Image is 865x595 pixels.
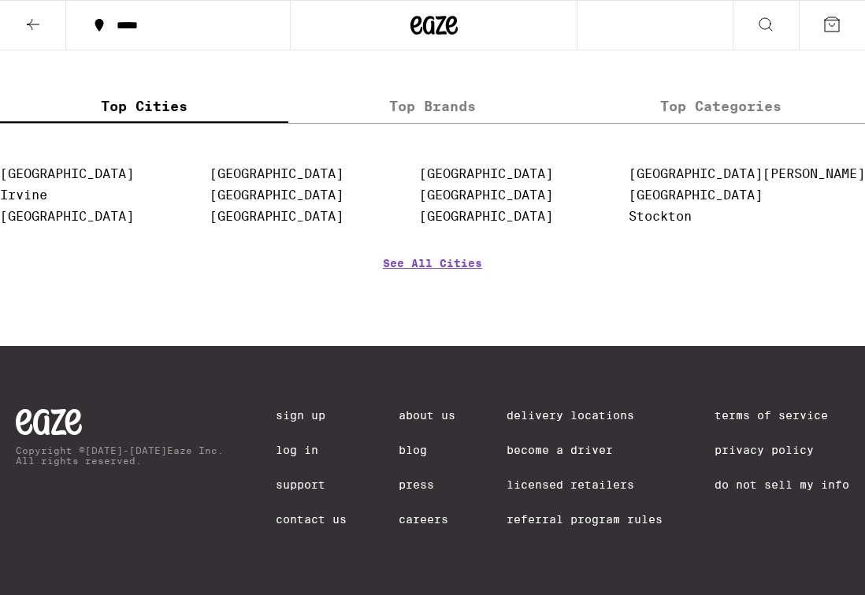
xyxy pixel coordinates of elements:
[288,89,577,123] label: Top Brands
[629,188,763,203] a: [GEOGRAPHIC_DATA]
[399,513,455,526] a: Careers
[715,409,849,422] a: Terms of Service
[210,166,343,181] a: [GEOGRAPHIC_DATA]
[383,257,482,315] a: See All Cities
[399,444,455,456] a: Blog
[210,188,343,203] a: [GEOGRAPHIC_DATA]
[276,409,347,422] a: Sign Up
[276,478,347,491] a: Support
[36,11,69,25] span: Help
[276,513,347,526] a: Contact Us
[419,166,553,181] a: [GEOGRAPHIC_DATA]
[210,209,343,224] a: [GEOGRAPHIC_DATA]
[399,409,455,422] a: About Us
[399,478,455,491] a: Press
[577,89,865,123] label: Top Categories
[507,513,663,526] a: Referral Program Rules
[419,209,553,224] a: [GEOGRAPHIC_DATA]
[507,478,663,491] a: Licensed Retailers
[629,166,865,181] a: [GEOGRAPHIC_DATA][PERSON_NAME]
[507,444,663,456] a: Become a Driver
[715,478,849,491] a: Do Not Sell My Info
[276,444,347,456] a: Log In
[715,444,849,456] a: Privacy Policy
[507,409,663,422] a: Delivery Locations
[629,209,692,224] a: Stockton
[419,188,553,203] a: [GEOGRAPHIC_DATA]
[16,445,224,466] p: Copyright © [DATE]-[DATE] Eaze Inc. All rights reserved.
